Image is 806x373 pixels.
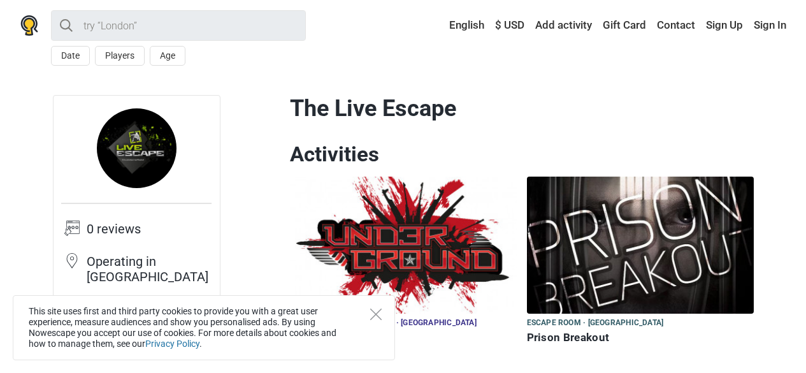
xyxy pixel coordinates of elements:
a: $ USD [492,14,528,37]
h6: Prison Breakout [527,331,754,344]
a: English [437,14,487,37]
h6: Underground [290,331,517,344]
div: This site uses first and third party cookies to provide you with a great user experience, measure... [13,295,395,360]
td: 0 reviews [87,220,212,252]
td: Operating in [GEOGRAPHIC_DATA] [87,252,212,292]
button: Close [370,309,382,320]
span: Escape room · [GEOGRAPHIC_DATA] [527,316,664,330]
img: English [440,21,449,30]
a: Privacy Policy [145,339,199,349]
img: Underground [290,177,517,314]
span: Escape room · [GEOGRAPHIC_DATA] [340,316,477,330]
a: Prison Breakout Escape room · [GEOGRAPHIC_DATA] Prison Breakout [527,177,754,347]
h2: Activities [290,142,754,167]
button: Date [51,46,90,66]
a: Add activity [532,14,595,37]
img: Nowescape logo [20,15,38,36]
a: Contact [654,14,698,37]
a: Gift Card [600,14,649,37]
a: Underground Featured Escape room · [GEOGRAPHIC_DATA] Underground [290,177,517,347]
button: Players [95,46,145,66]
button: Age [150,46,185,66]
a: Sign Up [703,14,746,37]
h1: The Live Escape [290,95,754,122]
img: Prison Breakout [527,177,754,314]
input: try “London” [51,10,306,41]
a: Sign In [751,14,786,37]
